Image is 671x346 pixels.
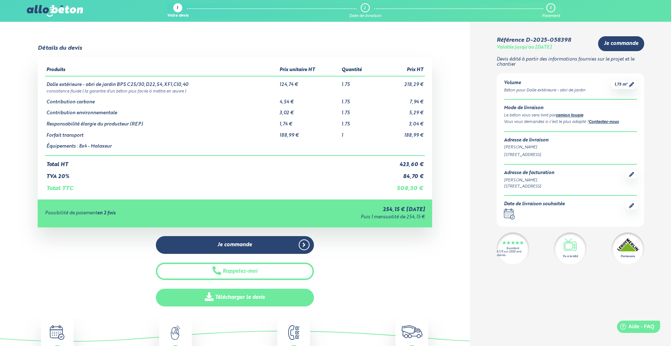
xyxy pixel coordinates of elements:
th: Prix unitaire HT [278,65,340,76]
div: [STREET_ADDRESS] [504,184,554,190]
a: camion toupie [556,114,583,118]
div: 254,15 € [DATE] [244,207,425,213]
td: Forfait transport [45,127,278,139]
td: Contribution carbone [45,94,278,105]
div: Puis 1 mensualité de 254,15 € [244,215,425,220]
div: 1 [177,6,178,11]
div: Vu à la télé [563,254,578,259]
a: Je commande [156,236,314,254]
td: 1.75 [340,105,377,116]
td: 4,54 € [278,94,340,105]
div: 3 [550,6,551,11]
td: 188,99 € [377,127,425,139]
div: Date de livraison [349,14,381,18]
img: truck.c7a9816ed8b9b1312949.png [402,325,422,338]
td: 218,29 € [377,76,425,88]
td: 3,04 € [377,116,425,127]
td: Contribution environnementale [45,105,278,116]
div: Date de livraison souhaitée [504,202,565,207]
div: [PERSON_NAME] [504,177,554,184]
div: Mode de livraison [504,106,637,111]
td: 1.75 [340,94,377,105]
strong: en 2 fois [97,211,116,215]
td: 5,29 € [377,105,425,116]
p: Devis édité à partir des informations fournies sur le projet et le chantier [497,57,644,67]
th: Prix HT [377,65,425,76]
div: Vous vous demandez si c’est le plus adapté ? . [504,119,637,125]
a: Télécharger le devis [156,289,314,306]
a: Je commande [598,36,644,51]
div: Partenaire [621,254,635,259]
td: 3,02 € [278,105,340,116]
div: [PERSON_NAME] [504,144,637,151]
button: Rappelez-moi [156,263,314,280]
th: Produits [45,65,278,76]
div: Référence D-2025-058398 [497,37,571,44]
th: Quantité [340,65,377,76]
a: 3 Paiement [542,3,560,18]
td: 423,60 € [377,156,425,168]
td: 124,74 € [278,76,340,88]
td: 84,70 € [377,168,425,180]
div: Excellent [506,247,519,250]
a: 2 Date de livraison [349,3,381,18]
td: 508,30 € [377,180,425,192]
img: allobéton [27,5,83,17]
td: 1,74 € [278,116,340,127]
div: Le béton vous sera livré par [504,112,637,119]
td: 1.75 [340,116,377,127]
td: Dalle extérieure - abri de jardin BPS C25/30,D22,S4,XF1,Cl0,40 [45,76,278,88]
td: Équipements : 8x4 - Malaxeur [45,138,278,156]
a: 1 Votre devis [167,3,189,18]
td: Total TTC [45,180,378,192]
td: consistance fluide ( la garantie d’un béton plus facile à mettre en œuvre ) [45,88,425,94]
a: Contactez-nous [589,120,619,124]
td: Total HT [45,156,378,168]
td: 7,94 € [377,94,425,105]
div: Valable jusqu'au [DATE] [497,45,552,50]
div: Adresse de facturation [504,170,554,176]
td: 188,99 € [278,127,340,139]
iframe: Help widget launcher [606,318,663,338]
div: Votre devis [167,14,189,18]
div: Adresse de livraison [504,138,637,143]
td: 1 [340,127,377,139]
div: 4.7/5 sur 2300 avis clients [497,250,529,257]
div: Possibilité de paiement [45,211,244,216]
span: Je commande [604,41,638,47]
span: Je commande [218,242,252,248]
div: Volume [504,81,585,86]
td: Responsabilité élargie du producteur (REP) [45,116,278,127]
div: [STREET_ADDRESS] [504,152,637,158]
div: 2 [364,6,366,11]
div: Béton pour Dalle extérieure - abri de jardin [504,87,585,94]
div: Détails du devis [38,45,82,52]
div: Paiement [542,14,560,18]
td: TVA 20% [45,168,378,180]
td: 1.75 [340,76,377,88]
